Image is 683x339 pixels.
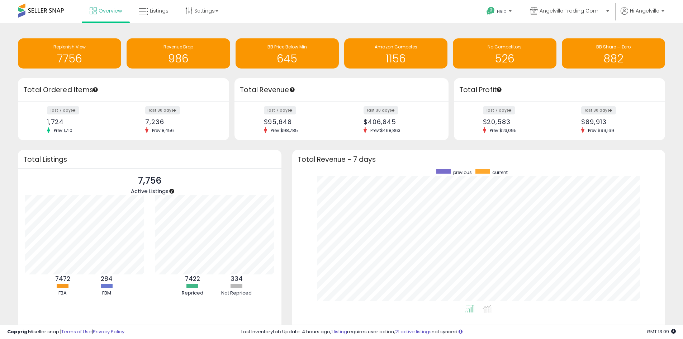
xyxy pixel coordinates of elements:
[581,118,653,126] div: $89,913
[53,44,86,50] span: Replenish View
[240,85,443,95] h3: Total Revenue
[540,7,604,14] span: Angelville Trading Company
[50,127,76,133] span: Prev: 1,710
[565,53,661,65] h1: 882
[185,274,200,283] b: 7422
[148,127,177,133] span: Prev: 8,456
[239,53,335,65] h1: 645
[459,329,463,334] i: Click here to read more about un-synced listings.
[562,38,665,69] a: BB Share = Zero 882
[348,53,444,65] h1: 1156
[131,174,169,188] p: 7,756
[584,127,618,133] span: Prev: $99,169
[171,290,214,297] div: Repriced
[364,106,398,114] label: last 30 days
[264,118,336,126] div: $95,648
[496,86,502,93] div: Tooltip anchor
[99,7,122,14] span: Overview
[236,38,339,69] a: BB Price Below Min 645
[130,53,226,65] h1: 986
[453,169,472,175] span: previous
[61,328,92,335] a: Terms of Use
[486,6,495,15] i: Get Help
[453,38,556,69] a: No Competitors 526
[231,274,243,283] b: 334
[22,53,118,65] h1: 7756
[289,86,295,93] div: Tooltip anchor
[596,44,631,50] span: BB Share = Zero
[492,169,508,175] span: current
[497,8,507,14] span: Help
[41,290,84,297] div: FBA
[344,38,447,69] a: Amazon Competes 1156
[131,187,169,195] span: Active Listings
[145,106,180,114] label: last 30 days
[331,328,347,335] a: 1 listing
[215,290,258,297] div: Not Repriced
[364,118,436,126] div: $406,845
[621,7,664,23] a: Hi Angelville
[23,157,276,162] h3: Total Listings
[93,328,124,335] a: Privacy Policy
[298,157,660,162] h3: Total Revenue - 7 days
[630,7,659,14] span: Hi Angelville
[169,188,175,194] div: Tooltip anchor
[581,106,616,114] label: last 30 days
[486,127,520,133] span: Prev: $23,095
[92,86,99,93] div: Tooltip anchor
[47,106,79,114] label: last 7 days
[145,118,217,126] div: 7,236
[267,44,307,50] span: BB Price Below Min
[395,328,432,335] a: 21 active listings
[150,7,169,14] span: Listings
[488,44,522,50] span: No Competitors
[647,328,676,335] span: 2025-08-11 13:09 GMT
[127,38,230,69] a: Revenue Drop 986
[481,1,519,23] a: Help
[23,85,224,95] h3: Total Ordered Items
[267,127,302,133] span: Prev: $98,785
[456,53,552,65] h1: 526
[367,127,404,133] span: Prev: $468,863
[55,274,70,283] b: 7472
[18,38,121,69] a: Replenish View 7756
[241,329,676,335] div: Last InventoryLab Update: 4 hours ago, requires user action, not synced.
[483,118,554,126] div: $20,583
[85,290,128,297] div: FBM
[7,329,124,335] div: seller snap | |
[163,44,193,50] span: Revenue Drop
[483,106,515,114] label: last 7 days
[101,274,113,283] b: 284
[375,44,417,50] span: Amazon Competes
[264,106,296,114] label: last 7 days
[459,85,660,95] h3: Total Profit
[47,118,118,126] div: 1,724
[7,328,33,335] strong: Copyright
